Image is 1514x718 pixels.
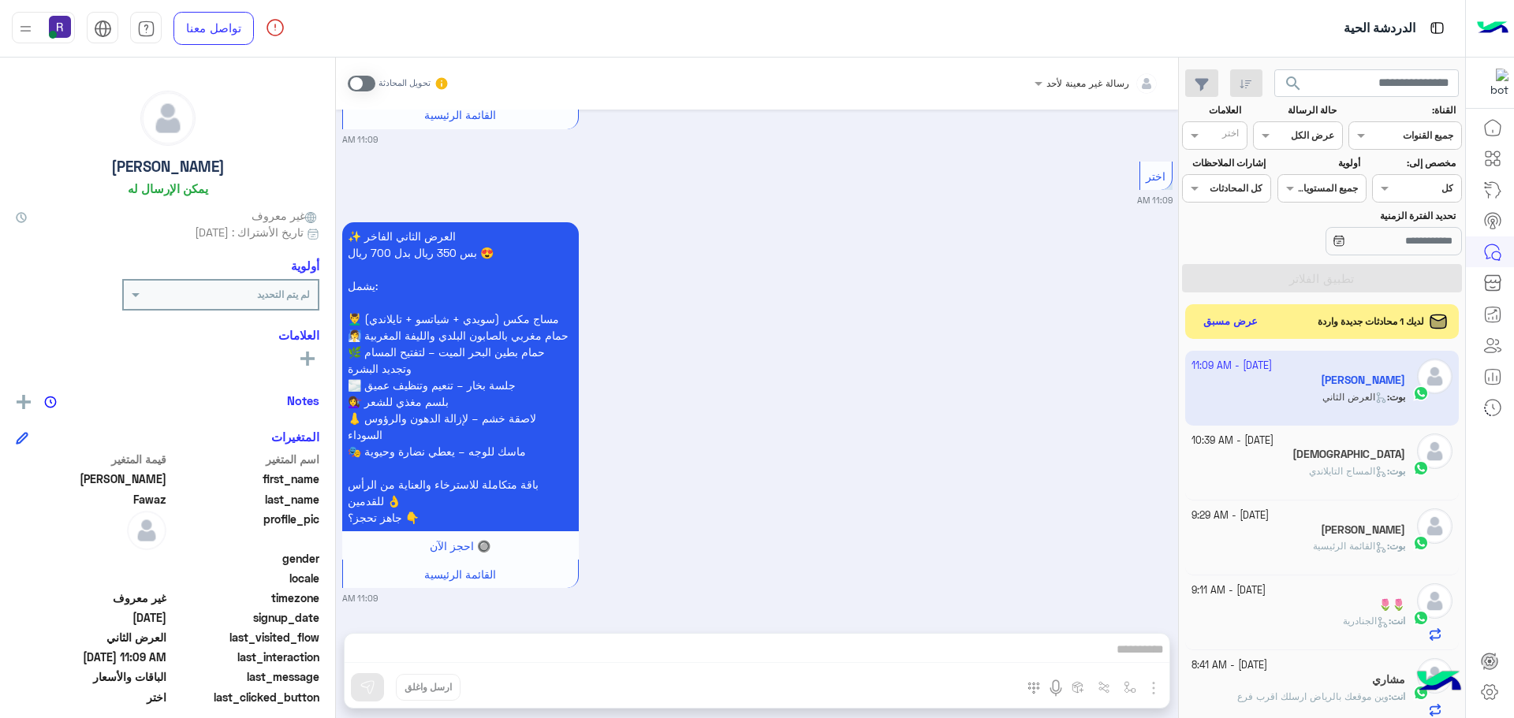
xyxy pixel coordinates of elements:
[1184,156,1265,170] label: إشارات الملاحظات
[170,629,320,645] span: last_visited_flow
[16,649,166,665] span: 2025-10-09T08:09:13.023Z
[130,12,162,45] a: tab
[170,609,320,626] span: signup_date
[44,396,57,408] img: notes
[1417,433,1452,469] img: defaultAdmin.png
[17,395,31,409] img: add
[170,668,320,685] span: last_message
[1413,535,1429,551] img: WhatsApp
[16,550,166,567] span: null
[1411,655,1467,710] img: hulul-logo.png
[16,451,166,467] span: قيمة المتغير
[1182,264,1462,292] button: تطبيق الفلاتر
[1417,508,1452,544] img: defaultAdmin.png
[1413,610,1429,626] img: WhatsApp
[1191,433,1273,448] small: [DATE] - 10:39 AM
[111,158,225,176] h5: [PERSON_NAME]
[195,224,304,240] span: تاريخ الأشتراك : [DATE]
[170,570,320,586] span: locale
[1413,460,1429,476] img: WhatsApp
[257,288,310,300] b: لم يتم التحديد
[16,590,166,606] span: غير معروف
[16,328,319,342] h6: العلامات
[342,592,378,605] small: 11:09 AM
[1372,673,1405,686] h5: مشاري
[1279,209,1456,223] label: تحديد الفترة الزمنية
[16,19,35,39] img: profile
[1389,465,1405,477] span: بوت
[291,259,319,273] h6: أولوية
[141,91,195,145] img: defaultAdmin.png
[1389,690,1405,702] b: :
[170,649,320,665] span: last_interaction
[1222,126,1241,144] div: اختر
[1391,690,1405,702] span: انت
[1237,690,1389,702] span: وين موقعك بالرياض ارسلك اقرب فرع
[16,609,166,626] span: 2025-10-09T08:04:30.137Z
[1191,658,1267,673] small: [DATE] - 8:41 AM
[1387,465,1405,477] b: :
[16,689,166,705] span: اختر
[49,16,71,38] img: userImage
[1046,77,1129,89] span: رسالة غير معينة لأحد
[16,570,166,586] span: null
[1197,311,1265,333] button: عرض مسبق
[1292,448,1405,461] h5: Jehanullah
[1480,69,1508,97] img: 322853014244696
[1255,103,1337,117] label: حالة الرسالة
[1191,508,1269,523] small: [DATE] - 9:29 AM
[173,12,254,45] a: تواصل معنا
[1321,523,1405,537] h5: عامر ابوالسيد
[170,511,320,547] span: profile_pic
[1387,540,1405,552] b: :
[170,590,320,606] span: timezone
[16,471,166,487] span: Mustafa
[1279,156,1360,170] label: أولوية
[1137,194,1173,206] small: 11:09 AM
[1313,540,1387,552] span: القائمة الرئيسية
[1184,103,1241,117] label: العلامات
[1344,18,1415,39] p: الدردشة الحية
[252,207,319,224] span: غير معروف
[1417,583,1452,619] img: defaultAdmin.png
[1284,74,1303,93] span: search
[424,108,496,121] span: القائمة الرئيسية
[16,491,166,508] span: Fawaz
[1378,598,1405,612] h5: 🌷🌷
[1343,615,1389,627] span: الجنادرية
[266,18,285,37] img: spinner
[170,689,320,705] span: last_clicked_button
[430,539,490,552] span: 🔘 احجز الآن
[170,471,320,487] span: first_name
[342,222,579,531] p: 9/10/2025, 11:09 AM
[271,430,319,444] h6: المتغيرات
[1374,156,1456,170] label: مخصص إلى:
[1477,12,1508,45] img: Logo
[424,567,496,581] span: القائمة الرئيسية
[342,133,378,146] small: 11:09 AM
[1351,103,1456,117] label: القناة:
[1146,169,1165,183] span: اختر
[170,491,320,508] span: last_name
[1389,615,1405,627] b: :
[170,550,320,567] span: gender
[128,181,208,195] h6: يمكن الإرسال له
[1309,465,1387,477] span: المساج التايلاندي
[1274,69,1313,103] button: search
[1391,615,1405,627] span: انت
[1427,18,1447,38] img: tab
[1389,540,1405,552] span: بوت
[396,674,461,701] button: ارسل واغلق
[287,393,319,407] h6: Notes
[1318,314,1424,329] span: لديك 1 محادثات جديدة واردة
[1191,583,1266,598] small: [DATE] - 9:11 AM
[127,511,166,550] img: defaultAdmin.png
[16,668,166,685] span: الباقات والأسعار
[16,629,166,645] span: العرض الثاني
[170,451,320,467] span: اسم المتغير
[137,20,155,38] img: tab
[378,77,431,90] small: تحويل المحادثة
[94,20,112,38] img: tab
